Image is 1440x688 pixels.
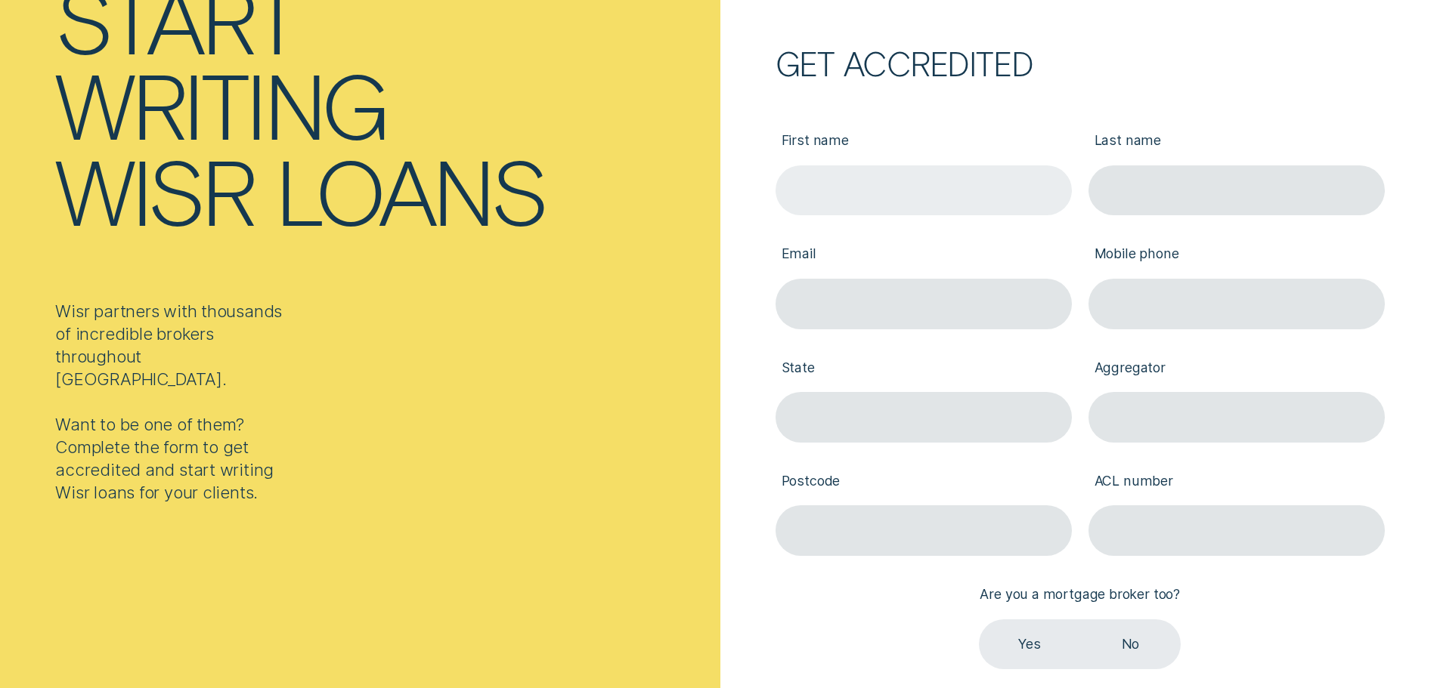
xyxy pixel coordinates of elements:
[974,572,1186,619] label: Are you a mortgage broker too?
[55,147,253,233] div: Wisr
[776,346,1072,392] label: State
[55,60,387,147] div: writing
[1089,346,1385,392] label: Aggregator
[1080,619,1181,670] label: No
[275,147,546,233] div: loans
[55,300,290,504] div: Wisr partners with thousands of incredible brokers throughout [GEOGRAPHIC_DATA]. Want to be one o...
[776,119,1072,165] label: First name
[776,459,1072,505] label: Postcode
[979,619,1079,670] label: Yes
[1089,119,1385,165] label: Last name
[776,51,1385,76] h2: Get accredited
[776,233,1072,279] label: Email
[1089,459,1385,505] label: ACL number
[1089,233,1385,279] label: Mobile phone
